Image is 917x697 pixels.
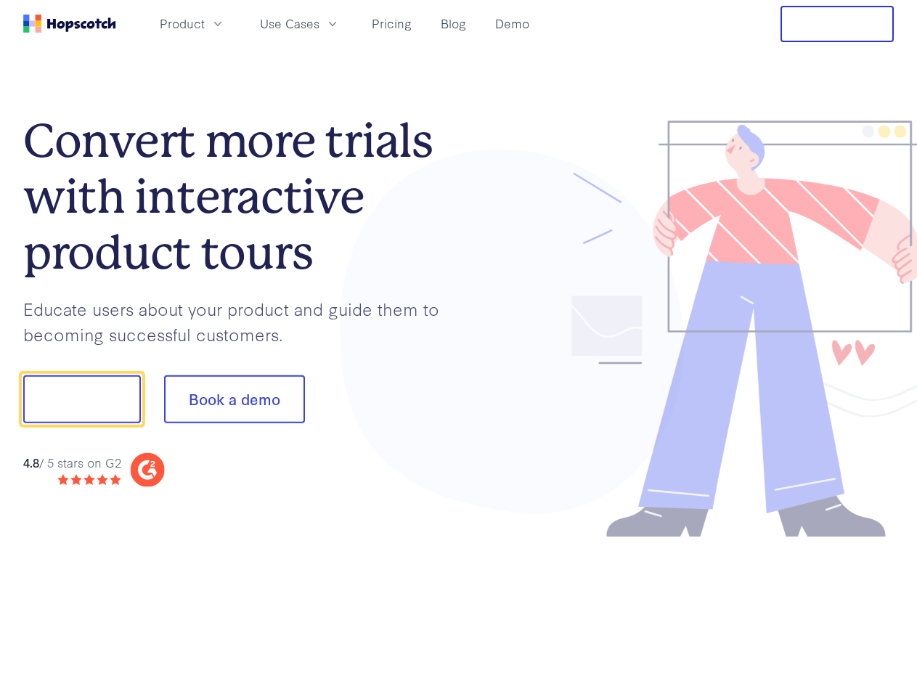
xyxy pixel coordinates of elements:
[23,453,121,471] div: / 5 stars on G2
[251,12,349,36] button: Use Cases
[781,6,894,42] button: Free Trial
[23,15,116,33] a: Home
[23,453,39,470] strong: 4.8
[23,296,459,346] p: Educate users about your product and guide them to becoming successful customers.
[23,113,459,280] h1: Convert more trials with interactive product tours
[366,12,417,36] a: Pricing
[23,375,141,423] button: Show me!
[489,12,535,36] a: Demo
[164,375,305,423] button: Book a demo
[435,12,472,36] a: Blog
[151,12,234,36] button: Product
[160,15,205,33] span: Product
[260,15,319,33] span: Use Cases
